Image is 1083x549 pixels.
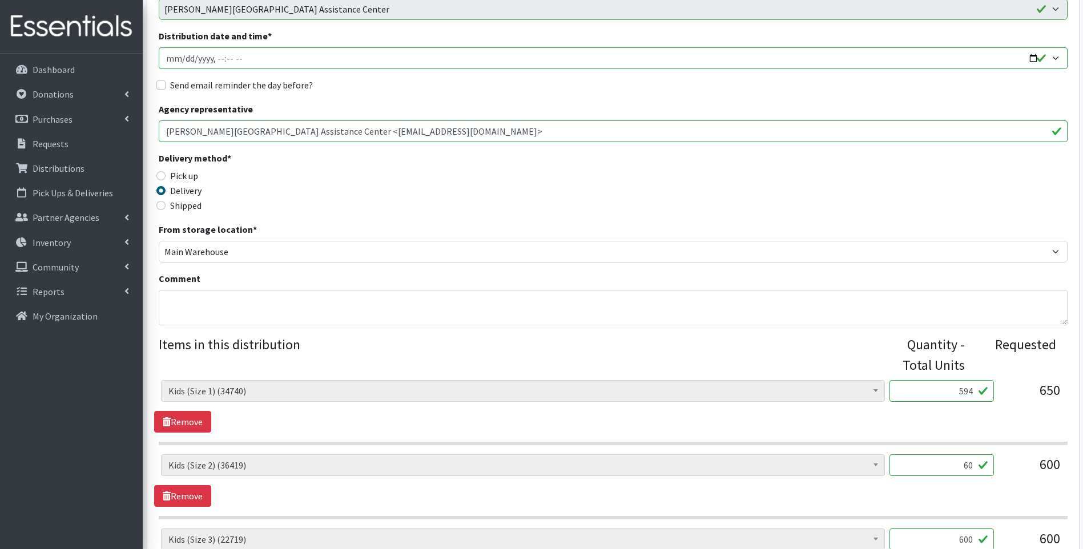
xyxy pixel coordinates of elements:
[33,138,69,150] p: Requests
[168,457,877,473] span: Kids (Size 2) (36419)
[33,286,65,297] p: Reports
[33,261,79,273] p: Community
[885,334,965,376] div: Quantity - Total Units
[33,88,74,100] p: Donations
[33,64,75,75] p: Dashboard
[170,169,198,183] label: Pick up
[170,199,202,212] label: Shipped
[5,256,138,278] a: Community
[170,78,313,92] label: Send email reminder the day before?
[161,454,885,476] span: Kids (Size 2) (36419)
[5,7,138,46] img: HumanEssentials
[5,206,138,229] a: Partner Agencies
[33,310,98,322] p: My Organization
[168,383,877,399] span: Kids (Size 1) (34740)
[168,531,877,547] span: Kids (Size 3) (22719)
[5,231,138,254] a: Inventory
[5,280,138,303] a: Reports
[159,272,200,285] label: Comment
[170,184,202,197] label: Delivery
[268,30,272,42] abbr: required
[159,102,253,116] label: Agency representative
[5,108,138,131] a: Purchases
[5,181,138,204] a: Pick Ups & Deliveries
[5,58,138,81] a: Dashboard
[5,157,138,180] a: Distributions
[161,380,885,402] span: Kids (Size 1) (34740)
[154,485,211,507] a: Remove
[227,152,231,164] abbr: required
[976,334,1056,376] div: Requested
[5,305,138,328] a: My Organization
[33,212,99,223] p: Partner Agencies
[1003,380,1060,411] div: 650
[159,29,272,43] label: Distribution date and time
[33,237,71,248] p: Inventory
[5,83,138,106] a: Donations
[154,411,211,433] a: Remove
[1003,454,1060,485] div: 600
[159,151,386,169] legend: Delivery method
[159,223,257,236] label: From storage location
[33,163,84,174] p: Distributions
[5,132,138,155] a: Requests
[889,380,994,402] input: Quantity
[33,187,113,199] p: Pick Ups & Deliveries
[889,454,994,476] input: Quantity
[253,224,257,235] abbr: required
[159,334,886,371] legend: Items in this distribution
[33,114,73,125] p: Purchases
